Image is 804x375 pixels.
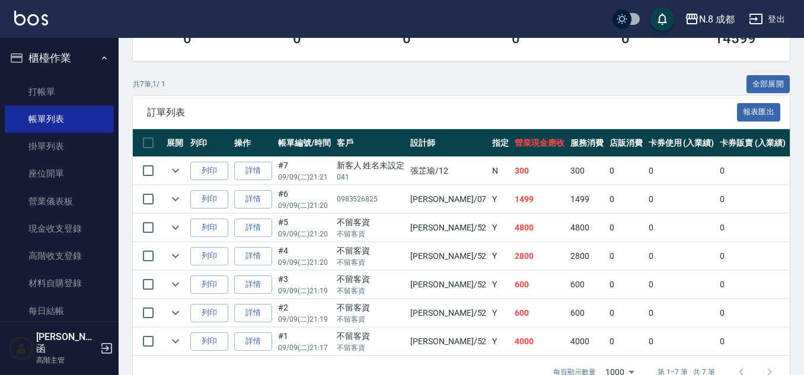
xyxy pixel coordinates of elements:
[607,129,646,157] th: 店販消費
[744,8,790,30] button: 登出
[512,328,567,355] td: 4000
[278,286,331,296] p: 09/09 (二) 21:19
[512,30,520,47] h3: 0
[646,185,717,213] td: 0
[234,219,272,237] a: 詳情
[737,103,781,121] button: 報表匯出
[607,242,646,270] td: 0
[489,299,512,327] td: Y
[5,242,114,270] a: 高階收支登錄
[278,342,331,353] p: 09/09 (二) 21:17
[167,190,184,208] button: expand row
[567,129,607,157] th: 服務消費
[190,304,228,322] button: 列印
[607,328,646,355] td: 0
[717,242,789,270] td: 0
[278,229,331,239] p: 09/09 (二) 21:20
[5,43,114,73] button: 櫃檯作業
[275,214,334,242] td: #5
[5,160,114,187] a: 座位開單
[337,245,405,257] div: 不留客資
[680,7,739,31] button: N.8 成都
[183,30,192,47] h3: 0
[650,7,674,31] button: save
[5,78,114,105] a: 打帳單
[167,247,184,265] button: expand row
[337,342,405,353] p: 不留客資
[147,107,737,118] span: 訂單列表
[190,247,228,265] button: 列印
[567,271,607,299] td: 600
[403,30,411,47] h3: 0
[621,30,630,47] h3: 0
[607,157,646,185] td: 0
[607,185,646,213] td: 0
[275,328,334,355] td: #1
[646,271,717,299] td: 0
[407,157,489,185] td: 張芷瑜 /12
[275,299,334,327] td: #2
[717,157,789,185] td: 0
[512,129,567,157] th: 營業現金應收
[646,157,717,185] td: 0
[167,304,184,322] button: expand row
[36,331,97,355] h5: [PERSON_NAME]函
[5,133,114,160] a: 掛單列表
[167,275,184,293] button: expand row
[646,299,717,327] td: 0
[746,75,790,94] button: 全部展開
[407,242,489,270] td: [PERSON_NAME] /52
[275,271,334,299] td: #3
[489,328,512,355] td: Y
[234,275,272,294] a: 詳情
[489,271,512,299] td: Y
[512,185,567,213] td: 1499
[337,216,405,229] div: 不留客資
[512,299,567,327] td: 600
[278,314,331,325] p: 09/09 (二) 21:19
[337,330,405,342] div: 不留客資
[167,219,184,236] button: expand row
[5,270,114,297] a: 材料自購登錄
[407,185,489,213] td: [PERSON_NAME] /07
[190,332,228,351] button: 列印
[275,129,334,157] th: 帳單編號/時間
[489,157,512,185] td: N
[234,332,272,351] a: 詳情
[36,355,97,366] p: 高階主管
[9,336,33,360] img: Person
[5,105,114,133] a: 帳單列表
[717,328,789,355] td: 0
[407,214,489,242] td: [PERSON_NAME] /52
[717,299,789,327] td: 0
[512,214,567,242] td: 4800
[337,273,405,286] div: 不留客資
[293,30,301,47] h3: 0
[646,129,717,157] th: 卡券使用 (入業績)
[646,242,717,270] td: 0
[646,214,717,242] td: 0
[607,214,646,242] td: 0
[234,190,272,209] a: 詳情
[607,299,646,327] td: 0
[407,271,489,299] td: [PERSON_NAME] /52
[489,129,512,157] th: 指定
[646,328,717,355] td: 0
[334,129,408,157] th: 客戶
[5,188,114,215] a: 營業儀表板
[190,190,228,209] button: 列印
[275,157,334,185] td: #7
[737,106,781,117] a: 報表匯出
[231,129,275,157] th: 操作
[337,159,405,172] div: 新客人 姓名未設定
[14,11,48,25] img: Logo
[512,242,567,270] td: 2800
[234,162,272,180] a: 詳情
[489,185,512,213] td: Y
[5,297,114,325] a: 每日結帳
[567,328,607,355] td: 4000
[717,129,789,157] th: 卡券販賣 (入業績)
[567,299,607,327] td: 600
[337,286,405,296] p: 不留客資
[164,129,187,157] th: 展開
